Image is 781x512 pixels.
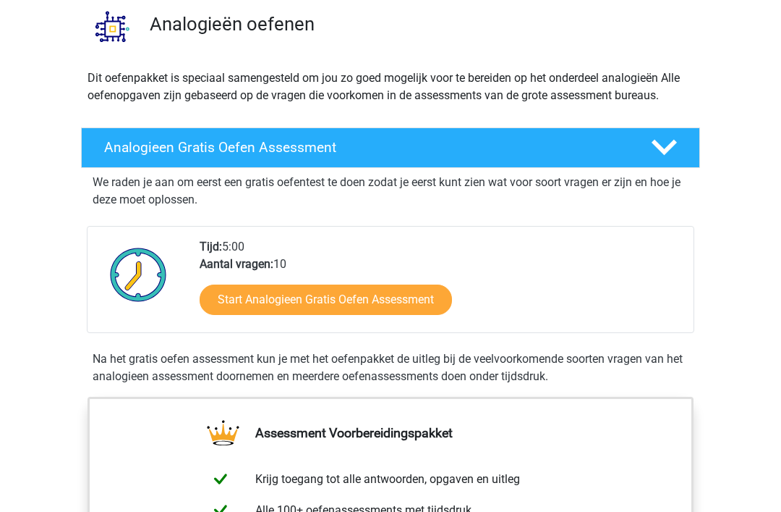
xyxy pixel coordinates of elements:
img: Klok [102,238,175,311]
p: We raden je aan om eerst een gratis oefentest te doen zodat je eerst kunt zien wat voor soort vra... [93,174,688,209]
b: Tijd: [200,240,222,253]
a: Start Analogieen Gratis Oefen Assessment [200,285,452,315]
div: 5:00 10 [189,238,693,332]
h4: Analogieen Gratis Oefen Assessment [104,139,628,156]
div: Na het gratis oefen assessment kun je met het oefenpakket de uitleg bij de veelvoorkomende soorte... [87,351,694,385]
h3: Analogieën oefenen [150,13,688,35]
p: Dit oefenpakket is speciaal samengesteld om jou zo goed mogelijk voor te bereiden op het onderdee... [88,70,693,104]
b: Aantal vragen: [200,257,273,271]
a: Analogieen Gratis Oefen Assessment [75,127,706,168]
